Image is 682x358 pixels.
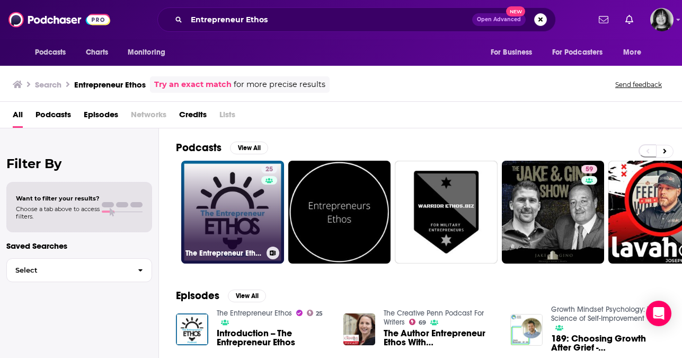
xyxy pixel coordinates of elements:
button: Open AdvancedNew [472,13,526,26]
span: Podcasts [35,45,66,60]
input: Search podcasts, credits, & more... [187,11,472,28]
span: for more precise results [234,78,325,91]
button: Show profile menu [650,8,674,31]
span: Choose a tab above to access filters. [16,205,100,220]
a: 189: Choosing Growth After Grief - Jarie Bolander, The Entrepreneur Ethos Podcast Host [551,334,665,352]
h2: Episodes [176,289,219,302]
button: open menu [120,42,179,63]
img: 189: Choosing Growth After Grief - Jarie Bolander, The Entrepreneur Ethos Podcast Host [510,314,543,346]
img: User Profile [650,8,674,31]
a: Growth Mindset Psychology: The Science of Self-Improvement [551,305,658,323]
button: open menu [545,42,618,63]
button: Select [6,258,152,282]
a: 25 [307,310,323,316]
span: For Podcasters [552,45,603,60]
a: The Creative Penn Podcast For Writers [384,309,484,327]
a: Credits [179,106,207,128]
p: Saved Searches [6,241,152,251]
div: Open Intercom Messenger [646,301,671,326]
img: Introduction -- The Entrepreneur Ethos [176,313,208,346]
span: Networks [131,106,166,128]
span: New [506,6,525,16]
img: Podchaser - Follow, Share and Rate Podcasts [8,10,110,30]
h3: Entrepreneur Ethos [74,80,146,90]
button: open menu [28,42,80,63]
span: 25 [316,311,323,316]
span: Select [7,267,129,274]
a: Show notifications dropdown [595,11,613,29]
span: Charts [86,45,109,60]
span: Open Advanced [477,17,521,22]
h2: Podcasts [176,141,222,154]
button: Send feedback [612,80,665,89]
button: View All [228,290,266,302]
button: open menu [616,42,654,63]
img: The Author Entrepreneur Ethos With Jarie Bolander [343,313,376,346]
span: For Business [491,45,533,60]
div: Search podcasts, credits, & more... [157,7,556,32]
a: Podcasts [36,106,71,128]
h2: Filter By [6,156,152,171]
h3: The Entrepreneur Ethos [185,249,262,258]
a: The Entrepreneur Ethos [217,309,292,318]
span: Monitoring [128,45,165,60]
a: 59 [502,161,605,264]
span: 189: Choosing Growth After Grief - [PERSON_NAME], The Entrepreneur Ethos Podcast Host [551,334,665,352]
a: EpisodesView All [176,289,266,302]
a: 69 [409,319,426,325]
span: Logged in as parkdalepublicity1 [650,8,674,31]
a: The Author Entrepreneur Ethos With Jarie Bolander [384,329,498,347]
span: The Author Entrepreneur Ethos With [PERSON_NAME] [384,329,498,347]
a: All [13,106,23,128]
a: 59 [581,165,597,173]
a: Charts [79,42,115,63]
h3: Search [35,80,61,90]
button: open menu [483,42,546,63]
button: View All [230,142,268,154]
a: 25The Entrepreneur Ethos [181,161,284,264]
a: Introduction -- The Entrepreneur Ethos [217,329,331,347]
a: Try an exact match [154,78,232,91]
a: PodcastsView All [176,141,268,154]
span: More [623,45,641,60]
span: Lists [219,106,235,128]
span: 69 [419,320,426,325]
a: 25 [261,165,277,173]
a: Show notifications dropdown [621,11,637,29]
span: 25 [265,164,273,175]
span: Want to filter your results? [16,195,100,202]
a: Episodes [84,106,118,128]
span: 59 [586,164,593,175]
